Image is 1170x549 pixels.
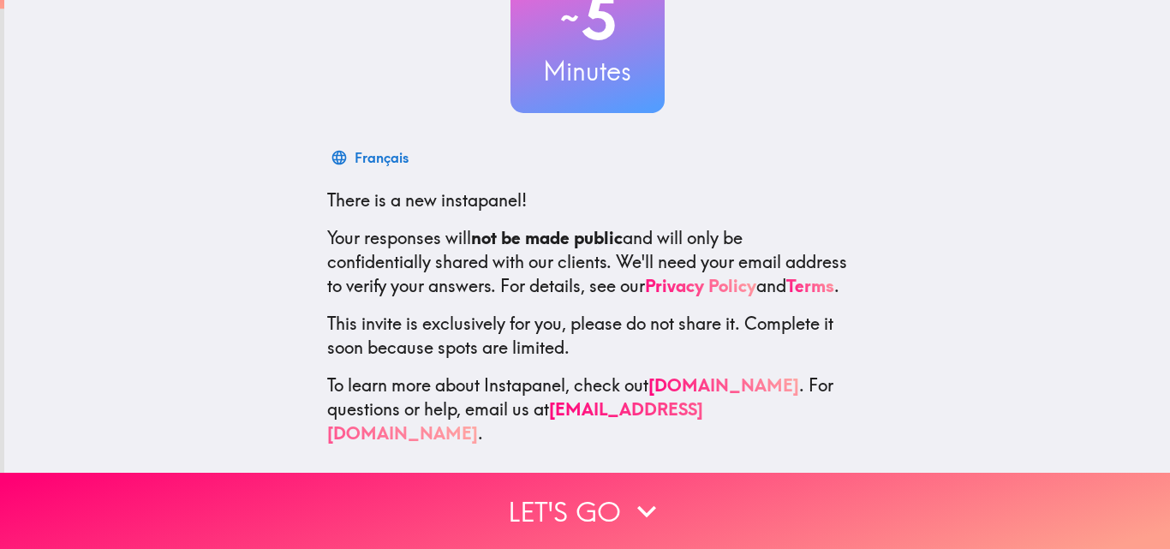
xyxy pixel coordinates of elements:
[510,53,665,89] h3: Minutes
[327,226,848,298] p: Your responses will and will only be confidentially shared with our clients. We'll need your emai...
[471,227,623,248] b: not be made public
[327,312,848,360] p: This invite is exclusively for you, please do not share it. Complete it soon because spots are li...
[327,398,703,444] a: [EMAIL_ADDRESS][DOMAIN_NAME]
[645,275,756,296] a: Privacy Policy
[327,373,848,445] p: To learn more about Instapanel, check out . For questions or help, email us at .
[355,146,409,170] div: Français
[786,275,834,296] a: Terms
[648,374,799,396] a: [DOMAIN_NAME]
[327,140,415,175] button: Français
[327,189,527,211] span: There is a new instapanel!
